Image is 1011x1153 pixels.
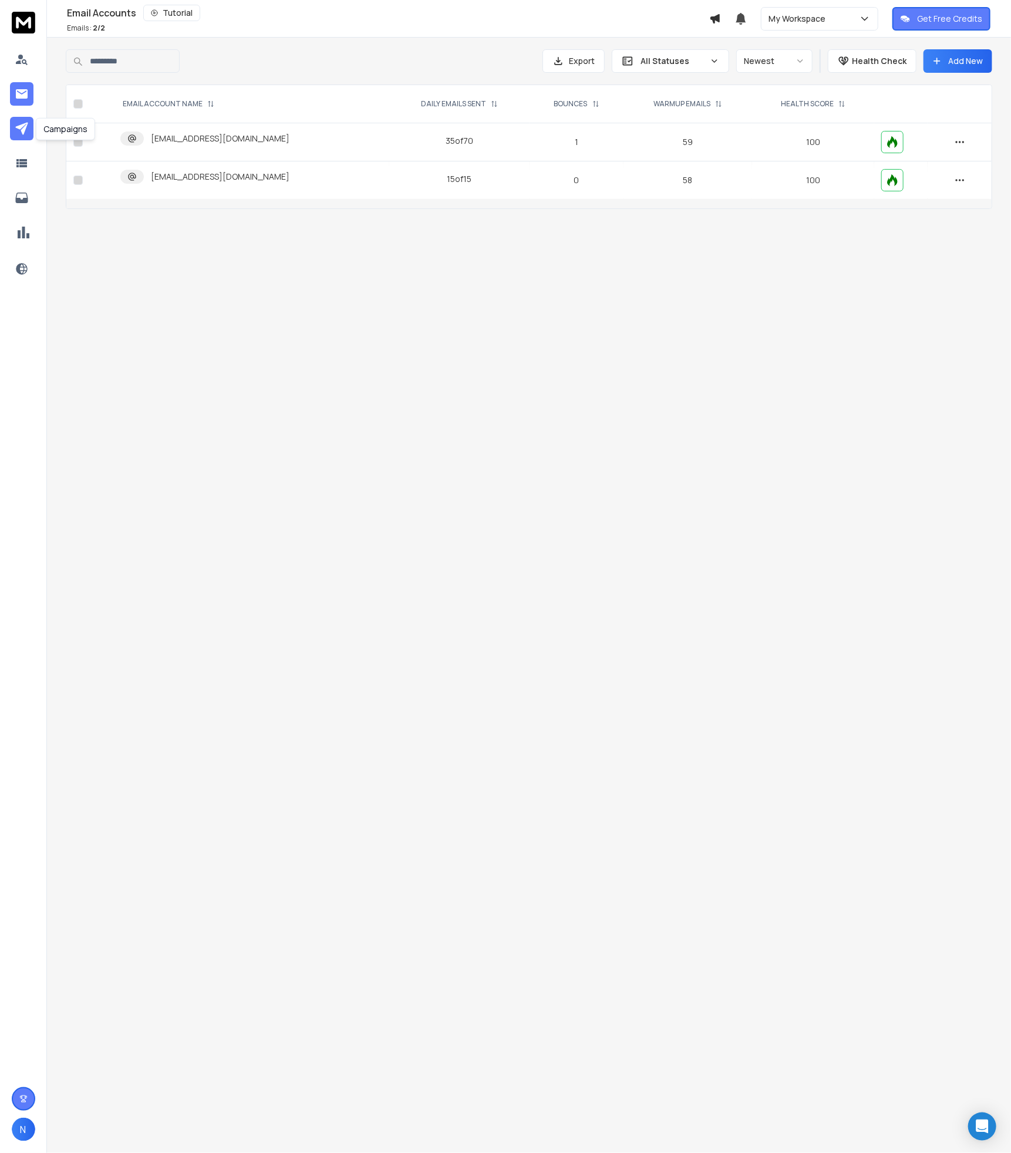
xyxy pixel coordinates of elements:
span: 2 / 2 [93,23,105,33]
div: 15 of 15 [447,173,471,185]
div: 35 of 70 [446,135,473,147]
button: Export [542,49,605,73]
button: N [12,1118,35,1141]
p: DAILY EMAILS SENT [421,99,486,109]
div: Email Accounts [67,5,709,21]
p: HEALTH SCORE [781,99,834,109]
p: My Workspace [769,13,830,25]
p: Get Free Credits [917,13,982,25]
p: BOUNCES [554,99,588,109]
button: Health Check [828,49,916,73]
p: All Statuses [641,55,705,67]
td: 58 [624,161,752,200]
td: 59 [624,123,752,161]
button: Add New [924,49,992,73]
div: EMAIL ACCOUNT NAME [123,99,214,109]
button: Get Free Credits [892,7,990,31]
div: Campaigns [36,118,95,140]
button: Newest [736,49,813,73]
p: [EMAIL_ADDRESS][DOMAIN_NAME] [151,133,289,144]
p: Emails : [67,23,105,33]
p: 0 [537,174,616,186]
p: [EMAIL_ADDRESS][DOMAIN_NAME] [151,171,289,183]
p: Health Check [852,55,906,67]
p: 1 [537,136,616,148]
button: Tutorial [143,5,200,21]
td: 100 [752,161,874,200]
td: 100 [752,123,874,161]
p: WARMUP EMAILS [653,99,710,109]
div: Open Intercom Messenger [968,1112,996,1141]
